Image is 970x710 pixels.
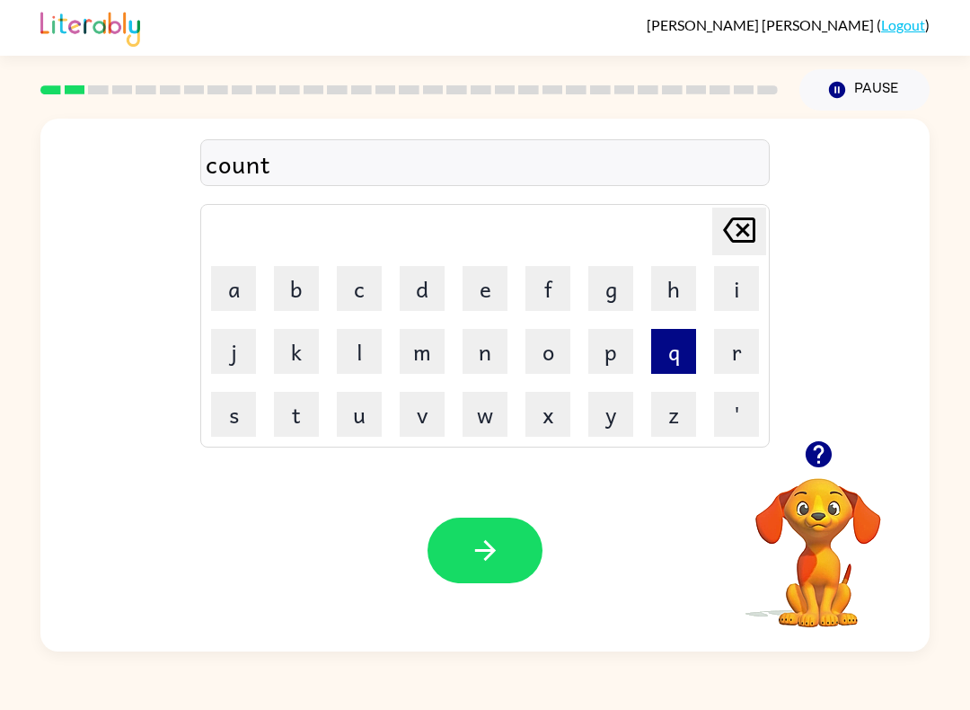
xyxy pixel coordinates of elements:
button: d [400,266,445,311]
button: m [400,329,445,374]
button: q [651,329,696,374]
button: i [714,266,759,311]
button: f [525,266,570,311]
button: t [274,392,319,437]
button: u [337,392,382,437]
span: [PERSON_NAME] [PERSON_NAME] [647,16,877,33]
button: g [588,266,633,311]
button: j [211,329,256,374]
button: r [714,329,759,374]
button: l [337,329,382,374]
video: Your browser must support playing .mp4 files to use Literably. Please try using another browser. [728,450,908,630]
button: o [525,329,570,374]
button: y [588,392,633,437]
button: p [588,329,633,374]
a: Logout [881,16,925,33]
button: w [463,392,507,437]
button: Pause [799,69,930,111]
div: count [206,145,764,182]
button: x [525,392,570,437]
button: n [463,329,507,374]
button: s [211,392,256,437]
button: e [463,266,507,311]
button: b [274,266,319,311]
button: ' [714,392,759,437]
button: z [651,392,696,437]
div: ( ) [647,16,930,33]
button: a [211,266,256,311]
button: k [274,329,319,374]
button: c [337,266,382,311]
img: Literably [40,7,140,47]
button: v [400,392,445,437]
button: h [651,266,696,311]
